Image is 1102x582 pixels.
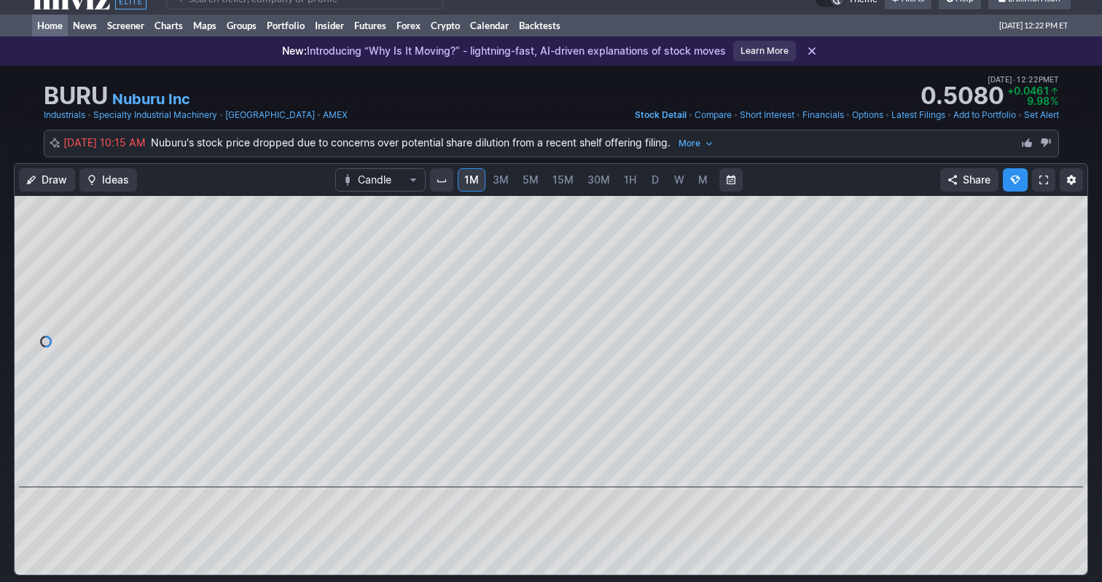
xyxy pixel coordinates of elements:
span: [DATE] 12:22 PM ET [999,15,1068,36]
button: Explore new features [1003,168,1028,192]
button: Range [719,168,743,192]
a: Stock Detail [635,108,687,122]
a: Groups [222,15,262,36]
span: % [1050,95,1058,107]
span: • [688,108,693,122]
a: Specialty Industrial Machinery [93,108,217,122]
span: Stock Detail [635,109,687,120]
a: Set Alert [1024,108,1059,122]
span: • [947,108,952,122]
a: Insider [310,15,349,36]
span: Draw [42,173,67,187]
a: Forex [391,15,426,36]
a: Options [852,108,883,122]
span: More [679,136,700,151]
a: Home [32,15,68,36]
h1: BURU [44,84,108,108]
a: Calendar [465,15,514,36]
button: Interval [430,168,453,192]
span: • [733,108,738,122]
a: D [644,168,667,192]
p: Introducing “Why Is It Moving?” - lightning-fast, AI-driven explanations of stock moves [282,44,726,58]
span: Candle [358,173,403,187]
a: 1H [617,168,643,192]
button: Draw [19,168,75,192]
span: • [885,108,890,122]
a: 5M [516,168,545,192]
a: W [668,168,691,192]
a: [GEOGRAPHIC_DATA] [225,108,315,122]
a: Charts [149,15,188,36]
span: 5M [523,173,539,186]
span: 1M [464,173,479,186]
span: +0.0461 [1007,84,1050,97]
button: Share [940,168,999,192]
span: Ideas [102,173,129,187]
a: Compare [695,108,732,122]
span: Share [963,173,990,187]
span: [DATE] 12:22PM ET [988,73,1059,86]
a: Portfolio [262,15,310,36]
a: Financials [802,108,844,122]
span: 3M [493,173,509,186]
span: 1H [624,173,636,186]
a: 3M [486,168,515,192]
span: M [698,173,708,186]
a: 30M [581,168,617,192]
span: • [796,108,801,122]
button: More [673,135,719,152]
span: W [674,173,684,186]
span: • [845,108,851,122]
span: • [87,108,92,122]
a: Industrials [44,108,85,122]
a: Fullscreen [1032,168,1055,192]
a: News [68,15,102,36]
span: 15M [552,173,574,186]
a: Nuburu Inc [112,89,190,109]
a: Short Interest [740,108,794,122]
a: Futures [349,15,391,36]
span: 30M [587,173,610,186]
a: 1M [458,168,485,192]
a: Add to Portfolio [953,108,1016,122]
span: New: [282,44,307,57]
span: D [652,173,659,186]
button: Ideas [79,168,137,192]
button: Chart Settings [1060,168,1083,192]
a: Maps [188,15,222,36]
a: Latest Filings [891,108,945,122]
button: Chart Type [335,168,426,192]
a: Learn More [733,41,796,61]
a: Backtests [514,15,566,36]
a: Screener [102,15,149,36]
span: Latest Filings [891,109,945,120]
a: AMEX [323,108,348,122]
a: 15M [546,168,580,192]
a: Crypto [426,15,465,36]
span: • [316,108,321,122]
a: M [692,168,715,192]
strong: 0.5080 [921,84,1004,108]
span: [DATE] 10:15 AM [63,136,151,149]
span: Nuburu's stock price dropped due to concerns over potential share dilution from a recent shelf of... [151,136,719,149]
span: • [1012,73,1016,86]
span: 9.98 [1027,95,1050,107]
span: • [219,108,224,122]
span: • [1017,108,1023,122]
